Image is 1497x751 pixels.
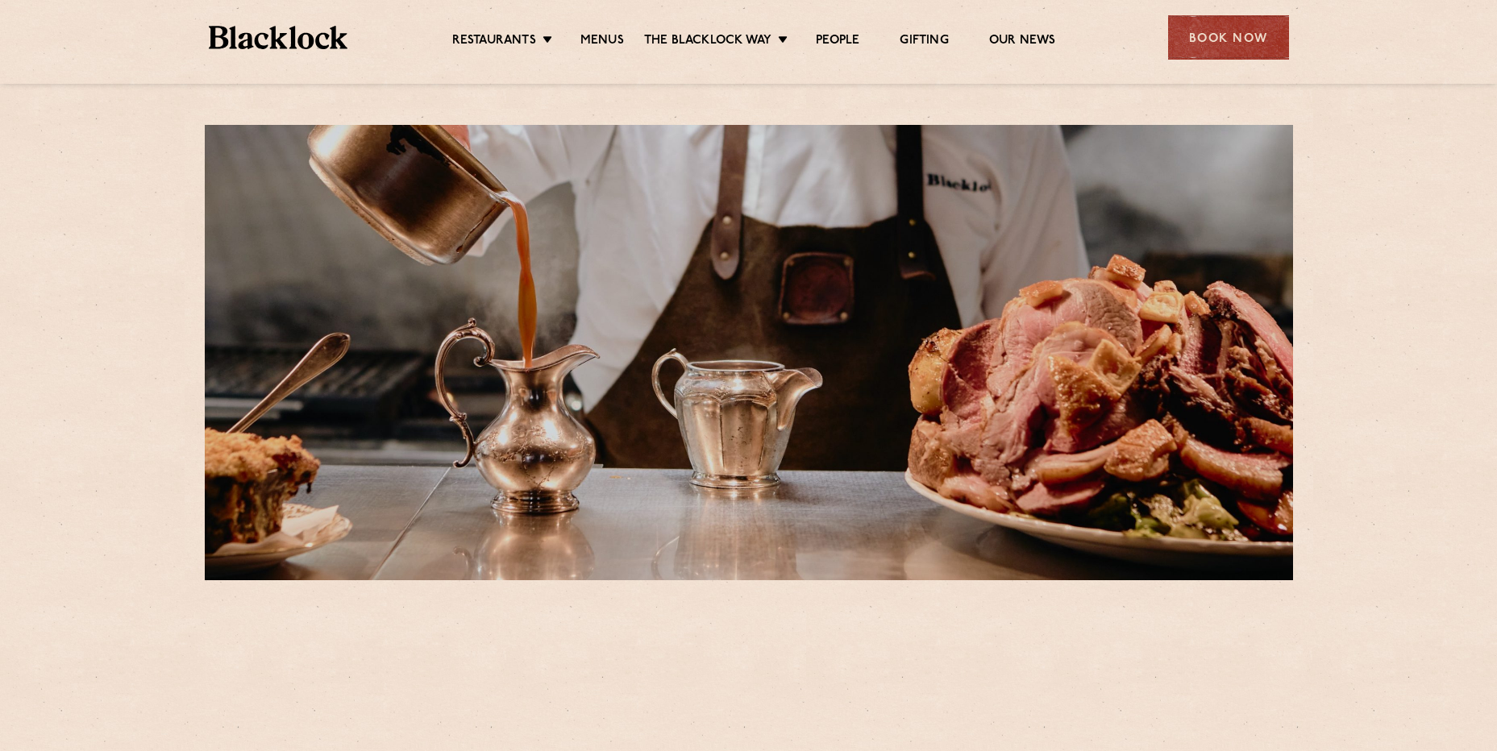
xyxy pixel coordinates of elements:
[644,33,771,51] a: The Blacklock Way
[452,33,536,51] a: Restaurants
[209,26,348,49] img: BL_Textured_Logo-footer-cropped.svg
[816,33,859,51] a: People
[900,33,948,51] a: Gifting
[989,33,1056,51] a: Our News
[1168,15,1289,60] div: Book Now
[580,33,624,51] a: Menus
